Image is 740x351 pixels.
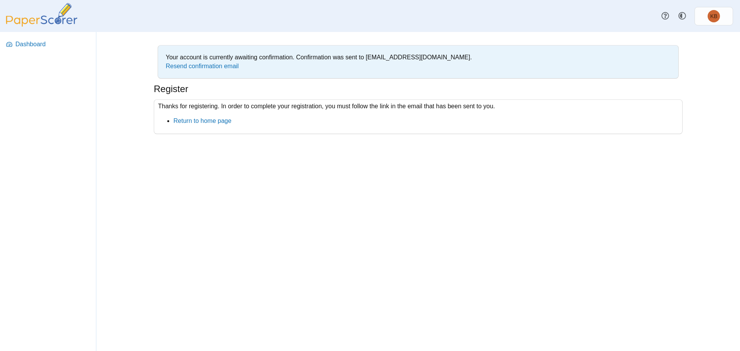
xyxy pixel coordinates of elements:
[162,49,674,74] div: Your account is currently awaiting confirmation. Confirmation was sent to [EMAIL_ADDRESS][DOMAIN_...
[154,82,188,96] h1: Register
[173,118,231,124] a: Return to home page
[154,99,683,134] div: Thanks for registering. In order to complete your registration, you must follow the link in the e...
[708,10,720,22] span: Kyle Burnam
[3,3,80,27] img: PaperScorer
[3,21,80,28] a: PaperScorer
[710,13,718,19] span: Kyle Burnam
[166,63,239,69] a: Resend confirmation email
[15,40,91,49] span: Dashboard
[3,35,94,54] a: Dashboard
[695,7,733,25] a: Kyle Burnam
